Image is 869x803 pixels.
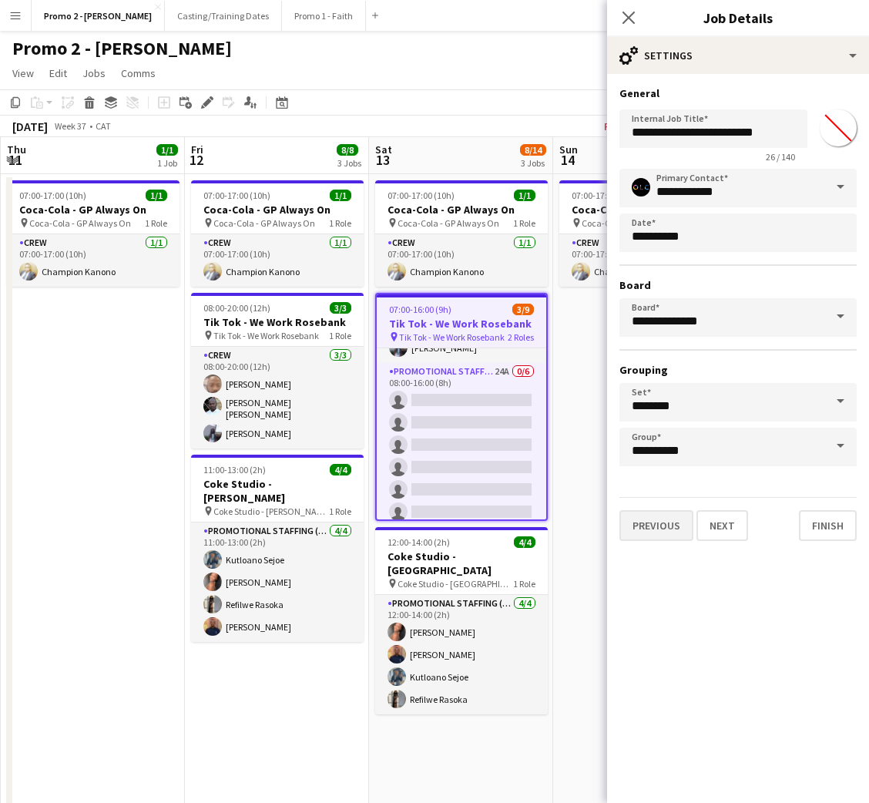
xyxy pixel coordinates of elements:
span: 08:00-20:00 (12h) [203,302,270,314]
h3: Coca-Cola - GP Always On [191,203,364,217]
span: Fri [191,143,203,156]
app-card-role: Promotional Staffing (Brand Ambassadors)4/412:00-14:00 (2h)[PERSON_NAME][PERSON_NAME]Kutloano Sej... [375,595,548,714]
h3: General [619,86,857,100]
span: 1 Role [329,506,351,517]
app-card-role: Promotional Staffing (Brand Ambassadors)24A0/608:00-16:00 (8h) [377,363,546,527]
span: Coca-Cola - GP Always On [398,217,499,229]
span: 1 Role [513,217,535,229]
span: 4/4 [514,536,535,548]
h3: Tik Tok - We Work Rosebank [377,317,546,331]
span: 14 [557,151,578,169]
a: View [6,63,40,83]
app-card-role: Crew3/308:00-20:00 (12h)[PERSON_NAME][PERSON_NAME] [PERSON_NAME][PERSON_NAME] [191,347,364,449]
button: Fix 19 errors [598,116,678,136]
h3: Coca-Cola - GP Always On [375,203,548,217]
span: Edit [49,66,67,80]
span: 1/1 [330,190,351,201]
app-job-card: 11:00-13:00 (2h)4/4Coke Studio - [PERSON_NAME] Coke Studio - [PERSON_NAME]1 RolePromotional Staff... [191,455,364,642]
span: 1 Role [145,217,167,229]
div: 1 Job [157,157,177,169]
span: 4/4 [330,464,351,475]
span: 3/3 [330,302,351,314]
h3: Coca-Cola - GP Always On [559,203,732,217]
app-card-role: Promotional Staffing (Brand Ambassadors)4/411:00-13:00 (2h)Kutloano Sejoe[PERSON_NAME]Refilwe Ras... [191,522,364,642]
span: 1/1 [146,190,167,201]
span: 1 Role [329,330,351,341]
button: Finish [799,510,857,541]
h3: Coca-Cola - GP Always On [7,203,180,217]
span: Week 37 [51,120,89,132]
span: 13 [373,151,392,169]
span: 11 [5,151,26,169]
h3: Tik Tok - We Work Rosebank [191,315,364,329]
button: Casting/Training Dates [165,1,282,31]
div: [DATE] [12,119,48,134]
button: Promo 1 - Faith [282,1,366,31]
span: Sun [559,143,578,156]
a: Edit [43,63,73,83]
span: 3/9 [512,304,534,315]
span: 07:00-16:00 (9h) [389,304,451,315]
span: Thu [7,143,26,156]
a: Comms [115,63,162,83]
div: CAT [96,120,111,132]
app-card-role: Crew1/107:00-17:00 (10h)Champion Kanono [559,234,732,287]
h3: Coke Studio - [PERSON_NAME] [191,477,364,505]
h3: Coke Studio - [GEOGRAPHIC_DATA] [375,549,548,577]
app-card-role: Crew1/107:00-17:00 (10h)Champion Kanono [191,234,364,287]
span: 11:00-13:00 (2h) [203,464,266,475]
h3: Job Details [607,8,869,28]
app-card-role: Crew1/107:00-17:00 (10h)Champion Kanono [7,234,180,287]
span: Coke Studio - [PERSON_NAME] [213,506,329,517]
span: Coke Studio - [GEOGRAPHIC_DATA] [398,578,513,590]
span: Coca-Cola - GP Always On [582,217,683,229]
div: 3 Jobs [521,157,545,169]
app-job-card: 07:00-17:00 (10h)1/1Coca-Cola - GP Always On Coca-Cola - GP Always On1 RoleCrew1/107:00-17:00 (10... [191,180,364,287]
span: Coca-Cola - GP Always On [29,217,131,229]
app-card-role: Crew1/107:00-17:00 (10h)Champion Kanono [375,234,548,287]
span: 07:00-17:00 (10h) [572,190,639,201]
span: Tik Tok - We Work Rosebank [213,330,319,341]
div: Settings [607,37,869,74]
span: 1/1 [514,190,535,201]
span: 07:00-17:00 (10h) [19,190,86,201]
span: 1/1 [156,144,178,156]
span: 8/8 [337,144,358,156]
span: 12 [189,151,203,169]
h3: Board [619,278,857,292]
app-job-card: 12:00-14:00 (2h)4/4Coke Studio - [GEOGRAPHIC_DATA] Coke Studio - [GEOGRAPHIC_DATA]1 RolePromotion... [375,527,548,714]
span: View [12,66,34,80]
button: Promo 2 - [PERSON_NAME] [32,1,165,31]
span: 1 Role [513,578,535,590]
app-job-card: 08:00-20:00 (12h)3/3Tik Tok - We Work Rosebank Tik Tok - We Work Rosebank1 RoleCrew3/308:00-20:00... [191,293,364,449]
app-job-card: 07:00-17:00 (10h)1/1Coca-Cola - GP Always On Coca-Cola - GP Always On1 RoleCrew1/107:00-17:00 (10... [559,180,732,287]
button: Next [696,510,748,541]
span: 8/14 [520,144,546,156]
span: Coca-Cola - GP Always On [213,217,315,229]
span: Sat [375,143,392,156]
span: 07:00-17:00 (10h) [203,190,270,201]
app-job-card: 07:00-17:00 (10h)1/1Coca-Cola - GP Always On Coca-Cola - GP Always On1 RoleCrew1/107:00-17:00 (10... [7,180,180,287]
h1: Promo 2 - [PERSON_NAME] [12,37,232,60]
span: 12:00-14:00 (2h) [388,536,450,548]
span: Tik Tok - We Work Rosebank [399,331,505,343]
a: Jobs [76,63,112,83]
span: 26 / 140 [753,151,807,163]
span: Jobs [82,66,106,80]
app-job-card: 07:00-16:00 (9h)3/9Tik Tok - We Work Rosebank Tik Tok - We Work Rosebank2 Roles[PERSON_NAME][PERS... [375,293,548,521]
span: 1 Role [329,217,351,229]
span: Comms [121,66,156,80]
h3: Grouping [619,363,857,377]
span: 07:00-17:00 (10h) [388,190,455,201]
app-job-card: 07:00-17:00 (10h)1/1Coca-Cola - GP Always On Coca-Cola - GP Always On1 RoleCrew1/107:00-17:00 (10... [375,180,548,287]
button: Previous [619,510,693,541]
div: 3 Jobs [337,157,361,169]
